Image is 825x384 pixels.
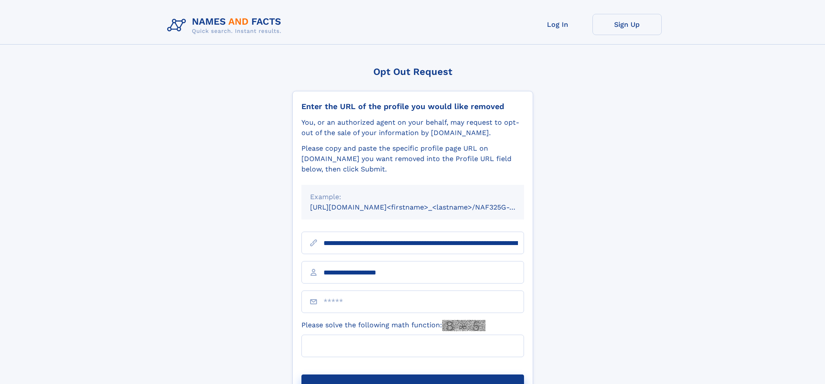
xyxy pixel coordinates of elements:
[310,203,540,211] small: [URL][DOMAIN_NAME]<firstname>_<lastname>/NAF325G-xxxxxxxx
[592,14,662,35] a: Sign Up
[301,143,524,174] div: Please copy and paste the specific profile page URL on [DOMAIN_NAME] you want removed into the Pr...
[310,192,515,202] div: Example:
[164,14,288,37] img: Logo Names and Facts
[292,66,533,77] div: Opt Out Request
[301,320,485,331] label: Please solve the following math function:
[301,102,524,111] div: Enter the URL of the profile you would like removed
[301,117,524,138] div: You, or an authorized agent on your behalf, may request to opt-out of the sale of your informatio...
[523,14,592,35] a: Log In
